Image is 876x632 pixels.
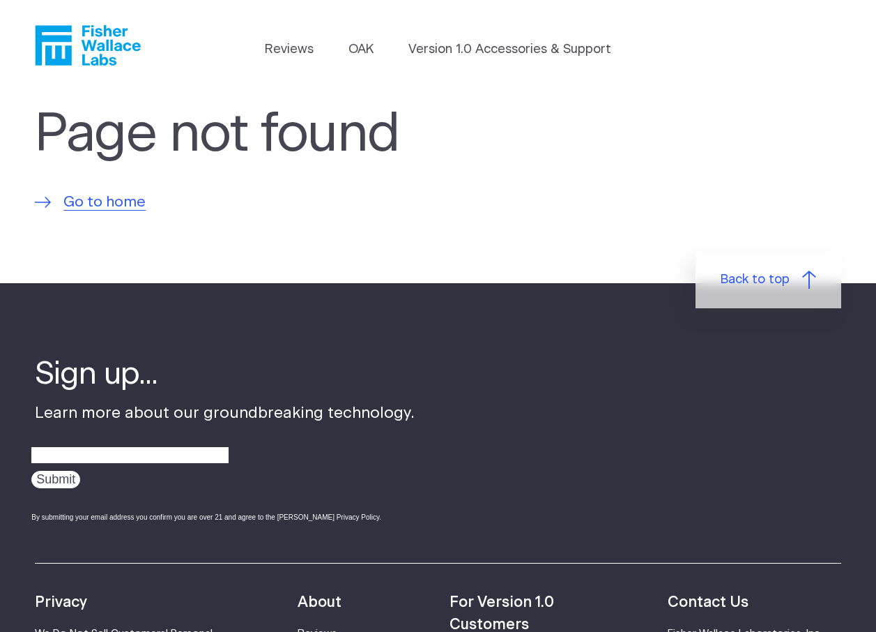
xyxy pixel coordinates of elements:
strong: About [298,595,341,610]
span: Back to top [721,271,790,289]
strong: Privacy [35,595,87,610]
div: Learn more about our groundbreaking technology. [35,354,415,535]
a: Back to top [696,252,841,308]
strong: Contact Us [668,595,748,610]
h1: Page not found [35,103,592,165]
span: Go to home [63,191,146,213]
div: By submitting your email address you confirm you are over 21 and agree to the [PERSON_NAME] Priva... [31,512,415,522]
a: Reviews [265,40,314,59]
h4: Sign up... [35,354,415,396]
a: Fisher Wallace [35,25,141,66]
input: Submit [31,471,80,488]
strong: For Version 1.0 Customers [449,595,554,632]
a: Go to home [35,191,146,213]
a: OAK [348,40,374,59]
a: Version 1.0 Accessories & Support [408,40,611,59]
